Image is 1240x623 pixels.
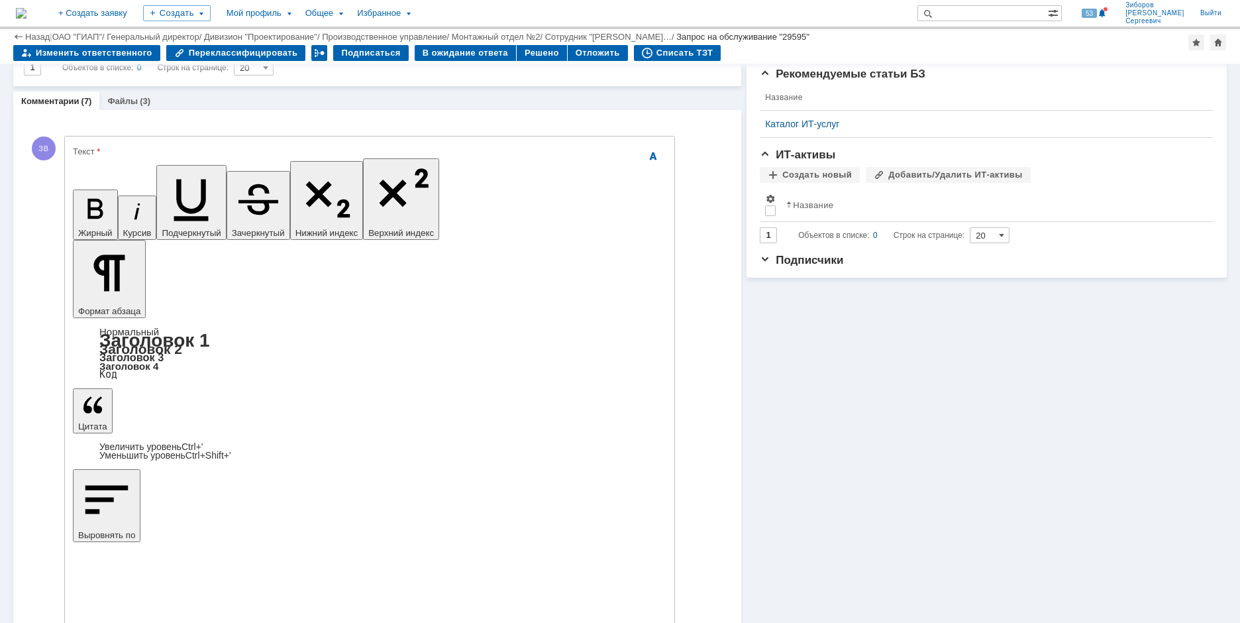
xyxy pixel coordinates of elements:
button: Верхний индекс [363,158,439,240]
div: Запрос на обслуживание "29595" [676,32,809,42]
a: Каталог ИТ-услуг [765,119,1198,129]
span: 1/3-ВТС-1-AS11N-H [34,58,118,69]
span: Формат абзаца [78,306,140,316]
i: Строк на странице: [798,227,964,243]
a: Файлы [107,96,138,106]
div: / [322,32,452,42]
button: Формат абзаца [73,240,146,318]
a: Генеральный директор [107,32,199,42]
span: Цитата [78,422,107,431]
span: Объектов в списке: [798,231,869,240]
span: ЗВ [32,137,56,160]
a: Заголовок 4 [99,361,158,372]
div: Добавить в избранное [1188,34,1204,50]
a: Сотрудник "[PERSON_NAME]… [545,32,672,42]
div: Текст [73,147,664,156]
span: ИТ-активы [760,148,835,161]
span: Зиборов [1125,1,1184,9]
div: Наименование линий неправильно написано. Номинальный диаметр присутствует в аннотациях трубопрово... [5,5,193,69]
span: Жирный [78,228,113,238]
span: 53 [1082,9,1097,18]
div: Формат абзаца [73,327,666,379]
a: Заголовок 3 [99,351,164,363]
a: Дивизион "Проектирование" [204,32,317,42]
span: Выровнять по [78,530,135,540]
span: Сергеевич [1125,17,1184,25]
span: " [22,21,25,32]
div: / [545,32,677,42]
span: 1/5-ВТС-1-AS11N-H [5,111,191,133]
div: 0 [873,227,878,243]
a: Комментарии [21,96,79,106]
div: (3) [140,96,150,106]
span: [PERSON_NAME] [1125,9,1184,17]
span: Скрыть панель инструментов [645,148,661,164]
img: logo [16,8,26,19]
button: Курсив [118,196,157,240]
button: Нижний индекс [290,161,364,240]
div: / [52,32,107,42]
a: Производственное управление [322,32,446,42]
i: Строк на странице: [62,60,229,76]
a: Код [99,368,117,380]
span: Верхний индекс [368,228,434,238]
button: Зачеркнутый [227,171,290,240]
button: Подчеркнутый [156,165,226,240]
div: Цитата [73,443,666,460]
button: Цитата [73,388,113,433]
span: Пример по номеру линии для агрегата 3 ---> 5: [5,90,191,111]
span: Объектов в списке: [62,63,133,72]
span: Курсив [123,228,152,238]
a: Перейти на домашнюю страницу [16,8,26,19]
div: / [107,32,204,42]
a: Заголовок 1 [99,330,210,351]
div: (7) [81,96,92,106]
span: Настройки [765,194,776,204]
a: Нормальный [99,326,159,337]
div: 0 [137,60,142,76]
span: Зачеркнутый [232,228,285,238]
a: Increase [99,441,203,452]
span: Нижний индекс [295,228,358,238]
span: Подчеркнутый [162,228,221,238]
div: | [50,31,52,41]
span: ​ [5,90,191,111]
span: Расширенный поиск [1048,6,1061,19]
div: Сделать домашней страницей [1210,34,1226,50]
span: Ctrl+' [181,441,203,452]
div: / [204,32,322,42]
a: Decrease [99,450,231,461]
span: Поэтому отрабатывал вот такое изменение наименования линий: [5,69,193,90]
span: Рекомендуемые статьи БЗ [760,68,925,80]
div: / [452,32,545,42]
a: Заголовок 2 [99,341,182,357]
button: Выровнять по [73,469,140,542]
th: Название [781,188,1203,222]
a: ОАО "ГИАП" [52,32,102,42]
button: Жирный [73,190,118,240]
span: - было [5,111,191,133]
span: Ctrl+Shift+' [185,450,231,461]
th: Название [760,85,1203,111]
div: Работа с массовостью [311,45,327,61]
a: Монтажный отдел №2 [452,32,541,42]
span: 1/3-ВТС-1-AS11N-H стало [5,111,191,133]
a: Назад [25,32,50,42]
span: Подписчики [760,254,843,266]
div: Создать [143,5,211,21]
div: Название [793,200,833,210]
